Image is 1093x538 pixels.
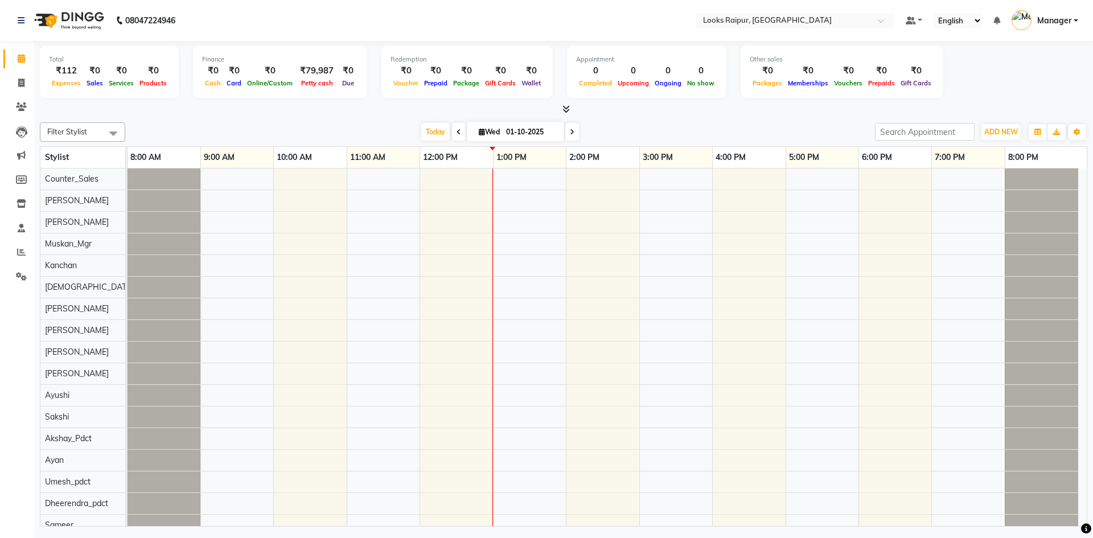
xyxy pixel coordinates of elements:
div: ₹0 [785,64,831,77]
div: 0 [652,64,684,77]
span: Today [421,123,450,141]
span: Wallet [519,79,544,87]
span: Prepaids [865,79,898,87]
span: Gift Cards [482,79,519,87]
div: ₹112 [49,64,84,77]
span: Ayan [45,455,64,465]
div: ₹0 [898,64,934,77]
a: 5:00 PM [786,149,822,166]
span: Cash [202,79,224,87]
span: Sakshi [45,412,69,422]
div: ₹0 [244,64,295,77]
span: Prepaid [421,79,450,87]
div: ₹0 [450,64,482,77]
span: Umesh_pdct [45,477,91,487]
div: Appointment [576,55,717,64]
span: [PERSON_NAME] [45,325,109,335]
span: Muskan_Mgr [45,239,92,249]
div: ₹0 [482,64,519,77]
span: Sameer [45,520,73,530]
div: ₹0 [202,64,224,77]
div: 0 [615,64,652,77]
span: Filter Stylist [47,127,87,136]
img: Manager [1012,10,1032,30]
a: 11:00 AM [347,149,388,166]
div: ₹0 [224,64,244,77]
span: Online/Custom [244,79,295,87]
span: Services [106,79,137,87]
div: Redemption [391,55,544,64]
div: Other sales [750,55,934,64]
span: Wed [476,128,503,136]
span: Products [137,79,170,87]
a: 4:00 PM [713,149,749,166]
span: Expenses [49,79,84,87]
span: Completed [576,79,615,87]
div: ₹0 [750,64,785,77]
input: Search Appointment [875,123,975,141]
a: 2:00 PM [566,149,602,166]
span: Stylist [45,152,69,162]
input: 2025-10-01 [503,124,560,141]
span: [PERSON_NAME] [45,347,109,357]
a: 12:00 PM [420,149,461,166]
span: Package [450,79,482,87]
span: Packages [750,79,785,87]
div: ₹0 [865,64,898,77]
span: Gift Cards [898,79,934,87]
div: ₹0 [391,64,421,77]
div: ₹0 [421,64,450,77]
img: logo [29,5,107,36]
div: Total [49,55,170,64]
span: [PERSON_NAME] [45,368,109,379]
span: [PERSON_NAME] [45,303,109,314]
div: Finance [202,55,358,64]
span: [PERSON_NAME] [45,195,109,206]
div: ₹0 [137,64,170,77]
span: Due [339,79,357,87]
span: Vouchers [831,79,865,87]
div: 0 [576,64,615,77]
a: 3:00 PM [640,149,676,166]
span: Sales [84,79,106,87]
span: [PERSON_NAME] [45,217,109,227]
span: ADD NEW [984,128,1018,136]
div: ₹0 [84,64,106,77]
b: 08047224946 [125,5,175,36]
span: Counter_Sales [45,174,98,184]
span: Dheerendra_pdct [45,498,108,508]
div: ₹0 [519,64,544,77]
a: 10:00 AM [274,149,315,166]
button: ADD NEW [981,124,1021,140]
div: ₹0 [338,64,358,77]
a: 1:00 PM [494,149,529,166]
span: No show [684,79,717,87]
span: Manager [1037,15,1071,27]
div: 0 [684,64,717,77]
a: 8:00 PM [1005,149,1041,166]
span: Ongoing [652,79,684,87]
span: Ayushi [45,390,69,400]
span: Card [224,79,244,87]
div: ₹0 [831,64,865,77]
a: 6:00 PM [859,149,895,166]
span: Upcoming [615,79,652,87]
a: 8:00 AM [128,149,164,166]
div: ₹0 [106,64,137,77]
span: Memberships [785,79,831,87]
a: 9:00 AM [201,149,237,166]
span: Petty cash [298,79,336,87]
div: ₹79,987 [295,64,338,77]
a: 7:00 PM [932,149,968,166]
span: [DEMOGRAPHIC_DATA] [45,282,134,292]
span: Voucher [391,79,421,87]
span: Akshay_Pdct [45,433,92,443]
span: Kanchan [45,260,77,270]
